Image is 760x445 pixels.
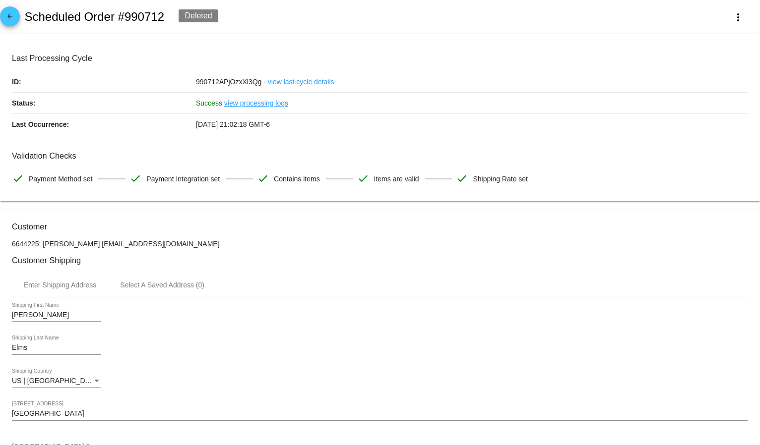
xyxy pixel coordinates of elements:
p: Last Occurrence: [12,114,196,135]
a: view processing logs [224,93,288,113]
a: view last cycle details [268,71,334,92]
span: Success [196,99,222,107]
mat-icon: more_vert [732,11,744,23]
div: Enter Shipping Address [24,281,96,289]
span: Items are valid [374,168,419,189]
h3: Customer Shipping [12,256,748,265]
span: [DATE] 21:02:18 GMT-6 [196,120,270,128]
span: US | [GEOGRAPHIC_DATA] [12,377,100,385]
span: Contains items [274,168,320,189]
mat-icon: check [257,172,269,184]
span: 990712APjOzxXl3Qg - [196,78,266,86]
mat-icon: check [12,172,24,184]
h2: Scheduled Order #990712 [24,10,164,24]
span: Shipping Rate set [473,168,528,189]
input: Shipping First Name [12,311,101,319]
input: Shipping Last Name [12,344,101,352]
h3: Customer [12,222,748,231]
span: Payment Integration set [146,168,220,189]
span: Payment Method set [29,168,92,189]
h3: Validation Checks [12,151,748,161]
p: 6644225: [PERSON_NAME] [EMAIL_ADDRESS][DOMAIN_NAME] [12,240,748,248]
input: Shipping Street 1 [12,410,748,418]
mat-select: Shipping Country [12,377,101,385]
mat-icon: check [456,172,468,184]
div: Select A Saved Address (0) [120,281,204,289]
h3: Last Processing Cycle [12,54,748,63]
p: Status: [12,93,196,113]
mat-icon: check [129,172,141,184]
p: ID: [12,71,196,92]
mat-icon: arrow_back [4,13,16,25]
mat-icon: check [357,172,369,184]
div: Deleted [179,9,218,22]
